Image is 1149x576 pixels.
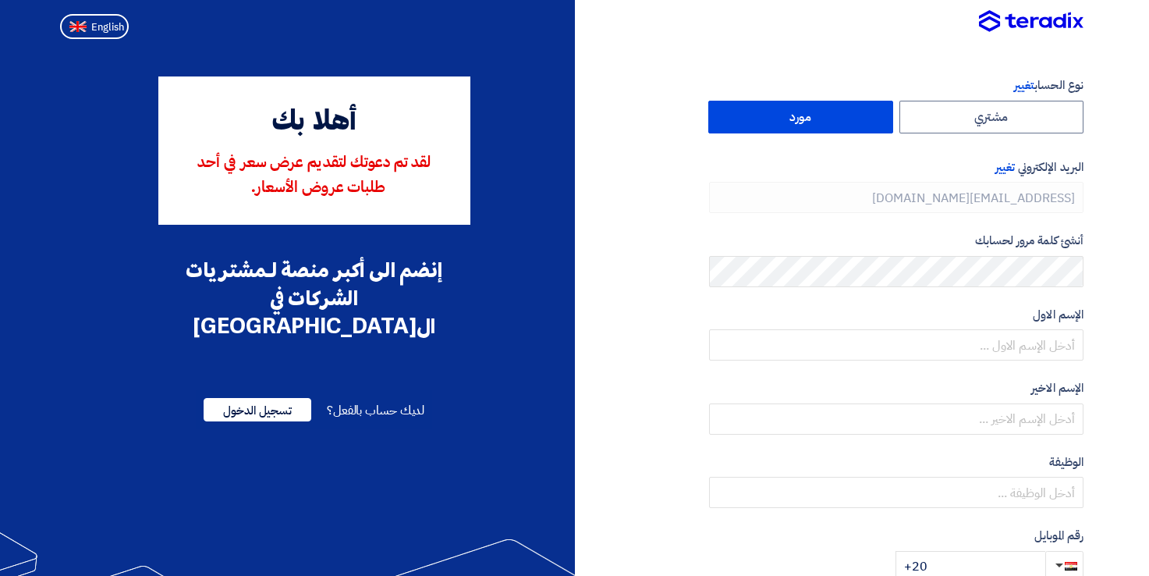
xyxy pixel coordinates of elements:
img: Teradix logo [979,10,1083,34]
div: إنضم الى أكبر منصة لـمشتريات الشركات في ال[GEOGRAPHIC_DATA] [158,256,470,340]
label: مشتري [899,101,1084,133]
label: مورد [708,101,893,133]
span: تغيير [1014,76,1034,94]
input: أدخل بريد العمل الإلكتروني الخاص بك ... [709,182,1083,213]
span: English [91,22,124,33]
label: الإسم الاخير [709,379,1083,397]
div: أهلا بك [180,101,449,144]
span: تسجيل الدخول [204,398,311,421]
span: لديك حساب بالفعل؟ [327,401,424,420]
input: أدخل الإسم الاول ... [709,329,1083,361]
label: البريد الإلكتروني [709,158,1083,176]
span: تغيير [995,158,1015,176]
label: الإسم الاول [709,306,1083,324]
input: أدخل الوظيفة ... [709,477,1083,508]
label: أنشئ كلمة مرور لحسابك [709,232,1083,250]
label: نوع الحساب [709,76,1083,94]
span: لقد تم دعوتك لتقديم عرض سعر في أحد طلبات عروض الأسعار. [197,155,431,196]
input: أدخل الإسم الاخير ... [709,404,1083,435]
label: رقم الموبايل [709,527,1083,545]
a: تسجيل الدخول [204,401,311,420]
label: الوظيفة [709,453,1083,471]
img: en-US.png [69,21,87,33]
button: English [60,14,129,39]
